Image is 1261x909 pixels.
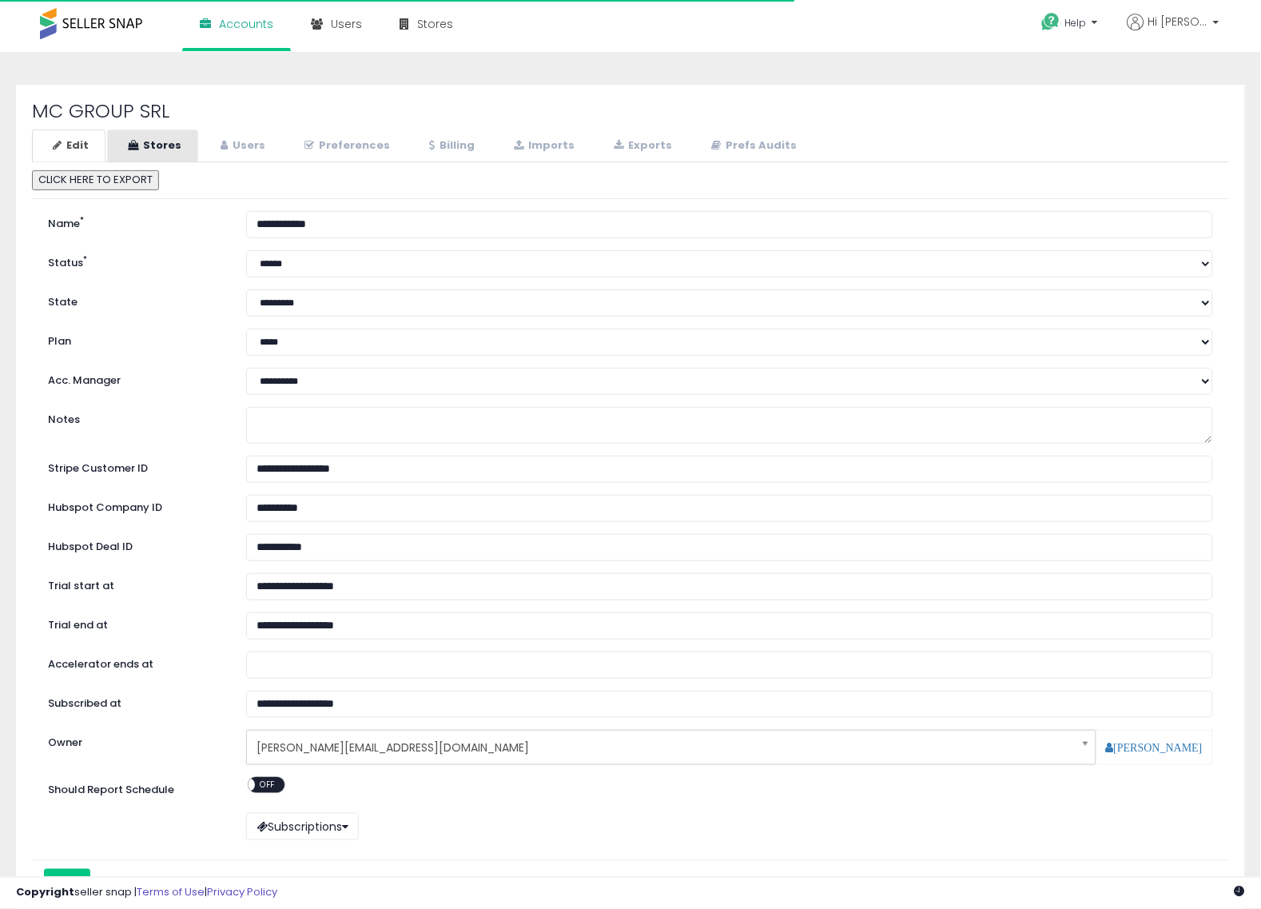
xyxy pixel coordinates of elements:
span: Users [331,16,362,32]
a: Preferences [284,130,407,162]
label: Acc. Manager [36,368,234,389]
label: Hubspot Deal ID [36,534,234,555]
div: seller snap | | [16,886,277,901]
label: Owner [48,736,82,751]
strong: Copyright [16,885,74,900]
label: Status [36,250,234,271]
a: Stores [107,130,198,162]
span: Help [1065,16,1087,30]
a: Privacy Policy [207,885,277,900]
label: Notes [36,407,234,428]
label: Hubspot Company ID [36,495,234,516]
label: Should Report Schedule [48,783,174,798]
h2: MC GROUP SRL [32,101,1229,122]
label: Name [36,211,234,232]
span: [PERSON_NAME][EMAIL_ADDRESS][DOMAIN_NAME] [257,734,1065,761]
label: Accelerator ends at [36,652,234,672]
label: Stripe Customer ID [36,456,234,476]
label: Subscribed at [36,691,234,712]
span: Accounts [219,16,273,32]
a: [PERSON_NAME] [1106,742,1203,753]
a: Edit [32,130,105,162]
button: CLICK HERE TO EXPORT [32,170,159,190]
i: Get Help [1041,12,1061,32]
a: Users [200,130,282,162]
a: Exports [593,130,689,162]
a: Billing [408,130,491,162]
label: State [36,289,234,310]
span: Hi [PERSON_NAME] [1148,14,1208,30]
label: Trial end at [36,612,234,633]
a: Hi [PERSON_NAME] [1128,14,1219,50]
a: Terms of Use [137,885,205,900]
button: Subscriptions [246,813,359,840]
span: Stores [417,16,453,32]
span: OFF [255,778,280,791]
a: Prefs Audits [690,130,813,162]
label: Plan [36,329,234,349]
a: Imports [493,130,591,162]
label: Trial start at [36,573,234,594]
